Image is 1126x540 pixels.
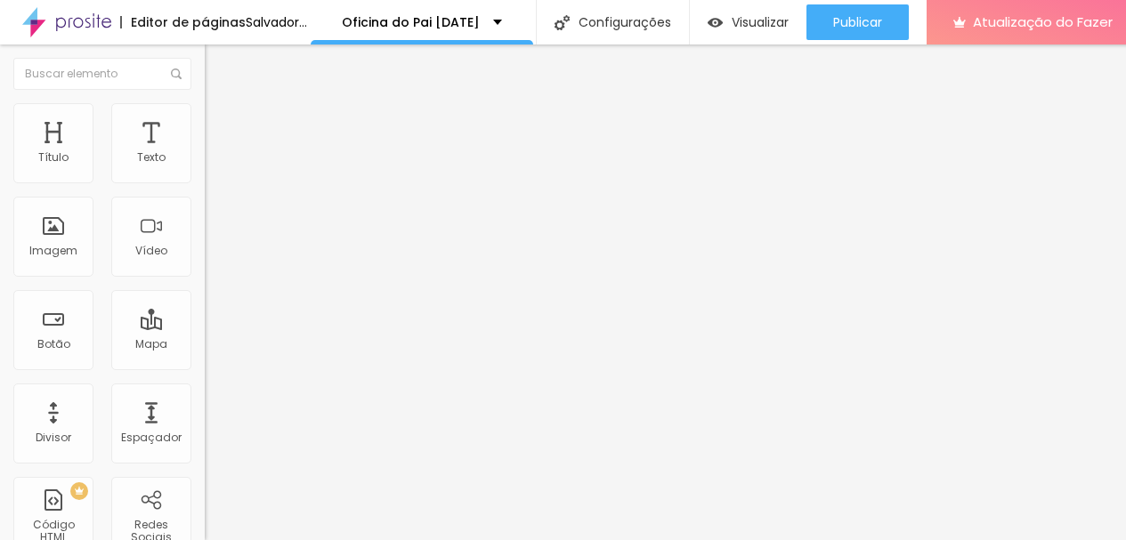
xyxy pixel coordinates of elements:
font: Atualização do Fazer [973,12,1113,31]
font: Visualizar [732,13,789,31]
img: Ícone [171,69,182,79]
font: Salvador... [246,13,307,31]
font: Configurações [579,13,671,31]
font: Espaçador [121,430,182,445]
font: Oficina do Pai [DATE] [342,13,480,31]
input: Buscar elemento [13,58,191,90]
font: Botão [37,336,70,351]
font: Título [38,149,69,165]
font: Texto [137,149,166,165]
font: Editor de páginas [131,13,246,31]
button: Visualizar [690,4,806,40]
font: Vídeo [135,243,167,258]
button: Publicar [806,4,909,40]
font: Publicar [833,13,882,31]
font: Imagem [29,243,77,258]
img: view-1.svg [708,15,723,30]
font: Mapa [135,336,167,351]
img: Ícone [555,15,570,30]
font: Divisor [36,430,71,445]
